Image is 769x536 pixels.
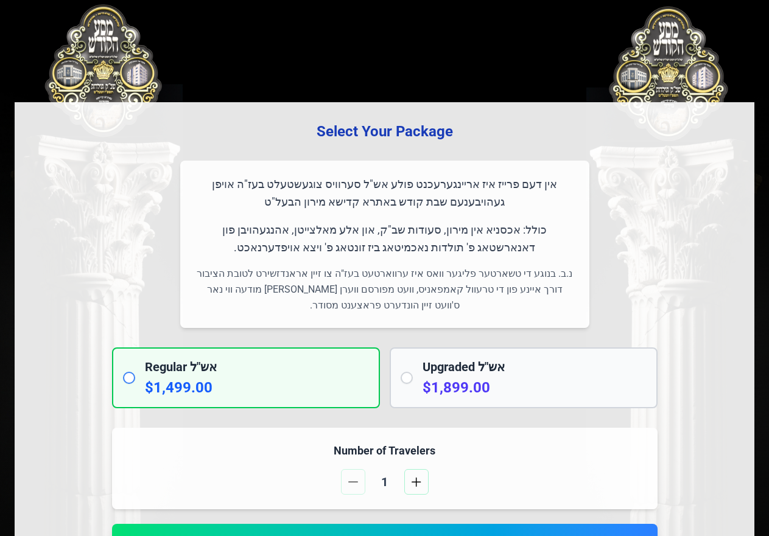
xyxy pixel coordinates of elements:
p: $1,899.00 [423,378,647,397]
p: כולל: אכסניא אין מירון, סעודות שב"ק, און אלע מאלצייטן, אהנגעהויבן פון דאנארשטאג פ' תולדות נאכמיטא... [195,221,575,257]
p: אין דעם פרייז איז אריינגערעכנט פולע אש"ל סערוויס צוגעשטעלט בעז"ה אויפן געהויבענעם שבת קודש באתרא ... [195,175,575,211]
h2: Upgraded אש"ל [423,358,647,375]
span: 1 [370,473,399,490]
p: $1,499.00 [145,378,369,397]
p: נ.ב. בנוגע די טשארטער פליגער וואס איז ערווארטעט בעז"ה צו זיין אראנדזשירט לטובת הציבור דורך איינע ... [195,266,575,313]
h2: Regular אש"ל [145,358,369,375]
h3: Select Your Package [34,122,735,141]
h4: Number of Travelers [127,442,643,459]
